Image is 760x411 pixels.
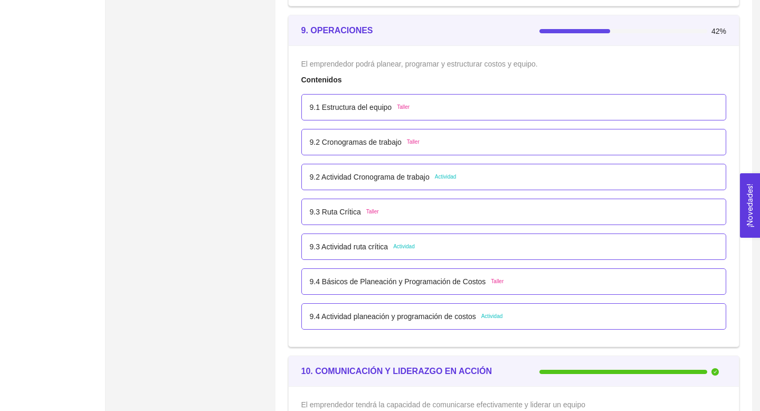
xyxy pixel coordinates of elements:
span: Taller [491,277,503,286]
p: 9.3 Actividad ruta crítica [310,241,388,253]
p: 9.3 Ruta Crítica [310,206,361,218]
button: Open Feedback Widget [740,173,760,238]
p: 9.4 Básicos de Planeación y Programación de Costos [310,276,486,287]
span: check-circle [711,368,719,376]
strong: 9. OPERACIONES [301,26,373,35]
span: Taller [366,208,379,216]
p: 9.1 Estructura del equipo [310,101,392,113]
strong: 10. COMUNICACIÓN Y LIDERAZGO EN ACCIÓN [301,367,492,376]
span: 42% [711,27,726,35]
span: Taller [397,103,410,111]
span: Taller [407,138,420,146]
span: El emprendedor tendrá la capacidad de comunicarse efectivamente y liderar un equipo [301,400,586,409]
span: Actividad [435,173,457,181]
span: Actividad [393,242,415,251]
p: 9.2 Cronogramas de trabajo [310,136,402,148]
span: El emprendedor podrá planear, programar y estructurar costos y equipo. [301,60,538,68]
span: Actividad [481,312,503,321]
p: 9.2 Actividad Cronograma de trabajo [310,171,430,183]
strong: Contenidos [301,76,342,84]
p: 9.4 Actividad planeación y programación de costos [310,311,476,322]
